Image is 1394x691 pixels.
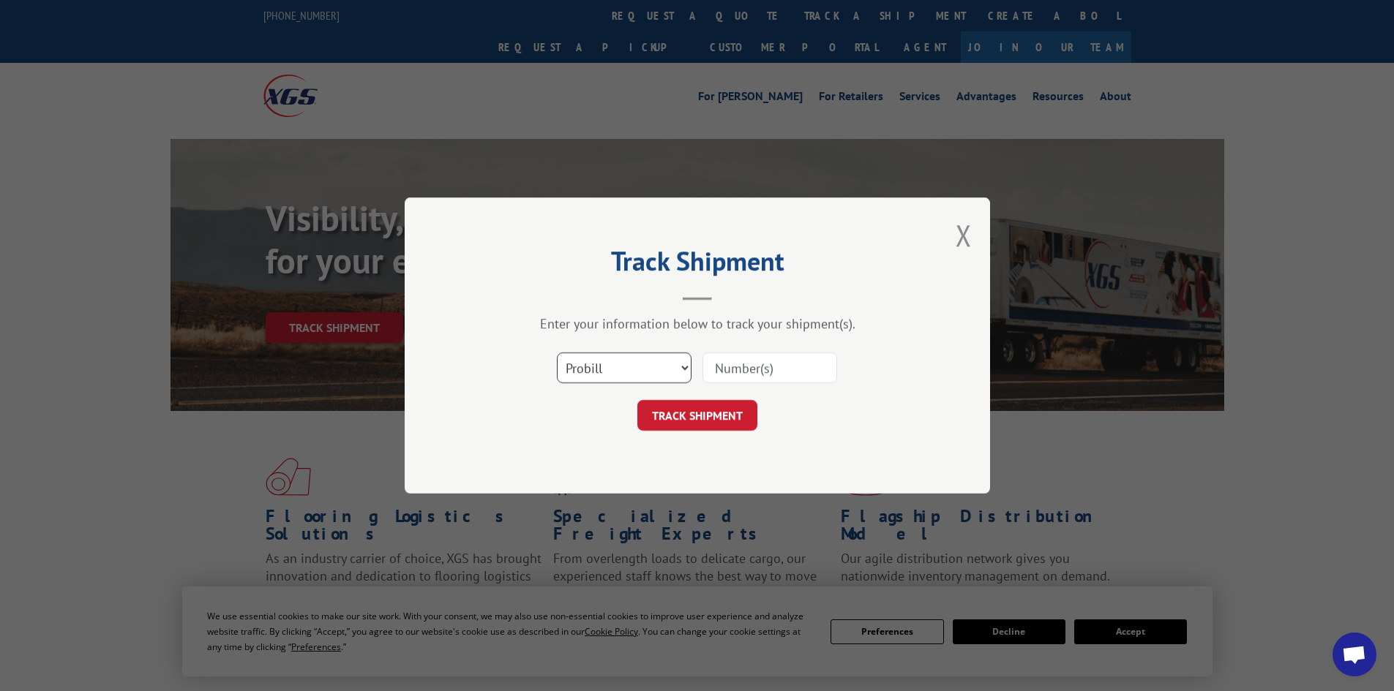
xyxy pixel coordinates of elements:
div: Open chat [1333,633,1376,676]
button: Close modal [956,216,972,254]
div: Enter your information below to track your shipment(s). [478,315,917,332]
input: Number(s) [702,352,837,383]
h2: Track Shipment [478,251,917,279]
button: TRACK SHIPMENT [637,400,757,431]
